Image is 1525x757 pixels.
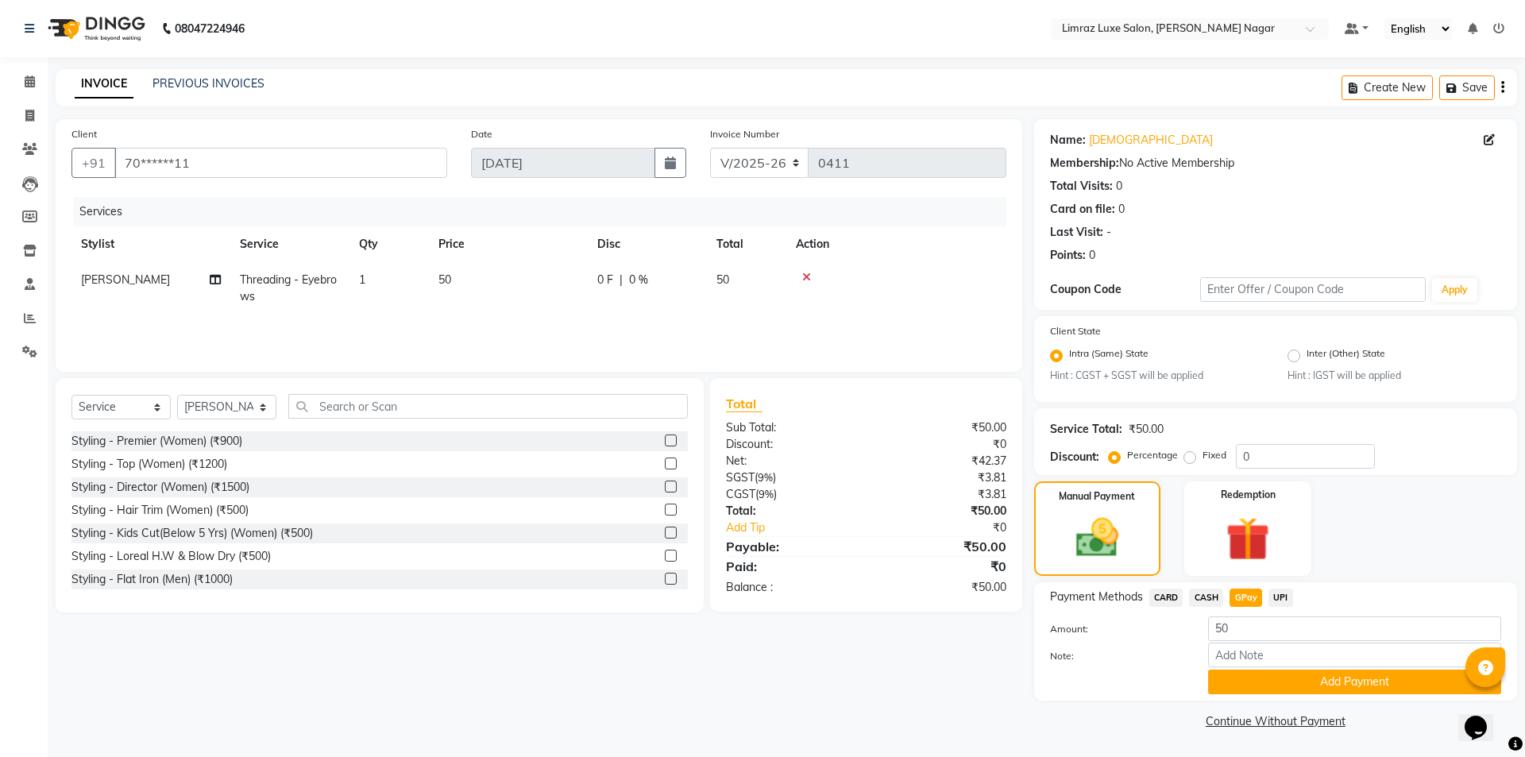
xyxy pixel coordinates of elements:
[714,453,866,469] div: Net:
[866,486,1017,503] div: ₹3.81
[1129,421,1164,438] div: ₹50.00
[1059,489,1135,504] label: Manual Payment
[1050,324,1101,338] label: Client State
[1432,278,1477,302] button: Apply
[1063,513,1132,562] img: _cash.svg
[1050,369,1264,383] small: Hint : CGST + SGST will be applied
[1050,449,1099,465] div: Discount:
[71,226,230,262] th: Stylist
[73,197,1018,226] div: Services
[175,6,245,51] b: 08047224946
[429,226,588,262] th: Price
[714,469,866,486] div: ( )
[714,537,866,556] div: Payable:
[71,433,242,450] div: Styling - Premier (Women) (₹900)
[714,436,866,453] div: Discount:
[1230,589,1262,607] span: GPay
[1050,281,1200,298] div: Coupon Code
[1038,622,1196,636] label: Amount:
[1050,178,1113,195] div: Total Visits:
[71,479,249,496] div: Styling - Director (Women) (₹1500)
[1050,589,1143,605] span: Payment Methods
[288,394,688,419] input: Search or Scan
[1050,201,1115,218] div: Card on file:
[1050,247,1086,264] div: Points:
[75,70,133,98] a: INVOICE
[114,148,447,178] input: Search by Name/Mobile/Email/Code
[71,502,249,519] div: Styling - Hair Trim (Women) (₹500)
[866,579,1017,596] div: ₹50.00
[41,6,149,51] img: logo
[866,503,1017,519] div: ₹50.00
[438,272,451,287] span: 50
[1203,448,1226,462] label: Fixed
[1307,346,1385,365] label: Inter (Other) State
[1050,132,1086,149] div: Name:
[71,456,227,473] div: Styling - Top (Women) (₹1200)
[726,396,762,412] span: Total
[714,419,866,436] div: Sub Total:
[714,503,866,519] div: Total:
[1050,155,1501,172] div: No Active Membership
[588,226,707,262] th: Disc
[240,272,337,303] span: Threading - Eyebrows
[1200,277,1426,302] input: Enter Offer / Coupon Code
[1439,75,1495,100] button: Save
[1037,713,1514,730] a: Continue Without Payment
[866,469,1017,486] div: ₹3.81
[710,127,779,141] label: Invoice Number
[714,557,866,576] div: Paid:
[359,272,365,287] span: 1
[1038,649,1196,663] label: Note:
[1189,589,1223,607] span: CASH
[866,419,1017,436] div: ₹50.00
[716,272,729,287] span: 50
[866,453,1017,469] div: ₹42.37
[620,272,623,288] span: |
[349,226,429,262] th: Qty
[1458,693,1509,741] iframe: chat widget
[714,519,891,536] a: Add Tip
[629,272,648,288] span: 0 %
[759,488,774,500] span: 9%
[714,486,866,503] div: ( )
[1069,346,1149,365] label: Intra (Same) State
[1118,201,1125,218] div: 0
[81,272,170,287] span: [PERSON_NAME]
[1089,247,1095,264] div: 0
[726,470,755,485] span: SGST
[1116,178,1122,195] div: 0
[1221,488,1276,502] label: Redemption
[1127,448,1178,462] label: Percentage
[758,471,773,484] span: 9%
[726,487,755,501] span: CGST
[1288,369,1501,383] small: Hint : IGST will be applied
[230,226,349,262] th: Service
[707,226,786,262] th: Total
[1268,589,1293,607] span: UPI
[152,76,264,91] a: PREVIOUS INVOICES
[1208,643,1501,667] input: Add Note
[866,537,1017,556] div: ₹50.00
[1050,224,1103,241] div: Last Visit:
[891,519,1017,536] div: ₹0
[1106,224,1111,241] div: -
[1208,616,1501,641] input: Amount
[1342,75,1433,100] button: Create New
[786,226,1006,262] th: Action
[597,272,613,288] span: 0 F
[71,571,233,588] div: Styling - Flat Iron (Men) (₹1000)
[1149,589,1183,607] span: CARD
[71,548,271,565] div: Styling - Loreal H.W & Blow Dry (₹500)
[866,557,1017,576] div: ₹0
[866,436,1017,453] div: ₹0
[714,579,866,596] div: Balance :
[1089,132,1213,149] a: [DEMOGRAPHIC_DATA]
[1050,155,1119,172] div: Membership:
[71,127,97,141] label: Client
[1212,512,1284,566] img: _gift.svg
[1208,670,1501,694] button: Add Payment
[71,148,116,178] button: +91
[1050,421,1122,438] div: Service Total:
[71,525,313,542] div: Styling - Kids Cut(Below 5 Yrs) (Women) (₹500)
